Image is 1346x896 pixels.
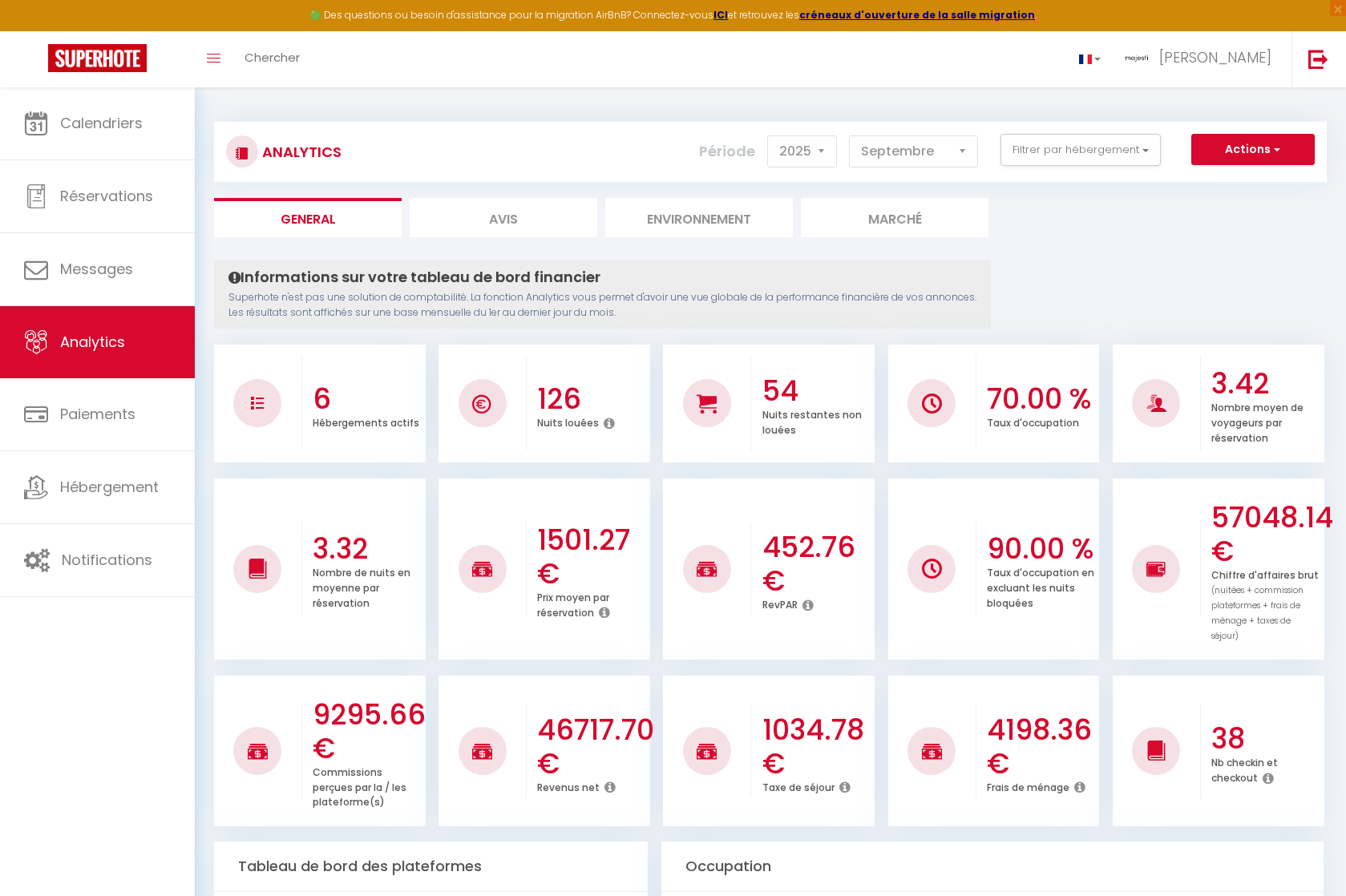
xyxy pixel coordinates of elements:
span: Chercher [245,49,300,66]
li: Environnement [605,198,793,237]
h3: 9295.66 € [313,698,422,765]
p: Taux d'occupation [987,413,1079,430]
h3: 452.76 € [762,531,871,598]
p: Nombre de nuits en moyenne par réservation [313,563,410,610]
p: Nuits louées [537,413,599,430]
p: Revenus net [537,777,600,794]
a: ... [PERSON_NAME] [1113,31,1291,87]
span: Analytics [60,332,125,352]
li: Marché [801,198,988,237]
img: NO IMAGE [251,397,264,410]
li: General [214,198,402,237]
span: Calendriers [60,113,143,133]
p: Hébergements actifs [313,413,419,430]
img: NO IMAGE [922,559,942,579]
li: Avis [410,198,597,237]
img: ... [1125,46,1149,70]
h3: Analytics [258,134,342,170]
p: Taux d'occupation en excluant les nuits bloquées [987,563,1094,610]
h3: 38 [1211,722,1320,756]
h3: 1501.27 € [537,523,646,591]
img: NO IMAGE [1146,559,1166,579]
span: Hébergement [60,477,159,497]
p: RevPAR [762,595,798,611]
a: créneaux d'ouverture de la salle migration [799,8,1035,22]
h3: 4198.36 € [987,713,1096,781]
span: (nuitées + commission plateformes + frais de ménage + taxes de séjour) [1211,584,1304,642]
h3: 3.42 [1211,367,1320,401]
img: logout [1308,49,1328,69]
h3: 6 [313,382,422,416]
span: Paiements [60,404,135,424]
p: Prix moyen par réservation [537,587,609,620]
button: Filtrer par hébergement [1000,134,1161,166]
p: Chiffre d'affaires brut [1211,565,1319,642]
a: ICI [713,8,728,22]
p: Nuits restantes non louées [762,405,862,437]
p: Nb checkin et checkout [1211,753,1278,785]
button: Actions [1191,134,1315,166]
h3: 57048.14 € [1211,501,1320,568]
label: Période [699,134,755,169]
img: Super Booking [48,44,147,72]
h3: 54 [762,374,871,408]
span: Réservations [60,186,153,206]
iframe: Chat [1278,824,1334,884]
h4: Informations sur votre tableau de bord financier [228,268,976,286]
p: Commissions perçues par la / les plateforme(s) [313,762,406,809]
h3: 126 [537,382,646,416]
h3: 46717.70 € [537,713,646,781]
div: Occupation [661,842,1324,892]
p: Nombre moyen de voyageurs par réservation [1211,398,1304,445]
p: Frais de ménage [987,777,1069,794]
span: Messages [60,259,133,279]
p: Taxe de séjour [762,777,835,794]
h3: 70.00 % [987,382,1096,416]
h3: 1034.78 € [762,713,871,781]
h3: 3.32 [313,532,422,566]
p: Superhote n'est pas une solution de comptabilité. La fonction Analytics vous permet d'avoir une v... [228,290,976,321]
span: Notifications [62,550,152,570]
a: Chercher [232,31,312,87]
span: [PERSON_NAME] [1159,47,1271,67]
div: Tableau de bord des plateformes [214,842,648,892]
h3: 90.00 % [987,532,1096,566]
button: Ouvrir le widget de chat LiveChat [13,6,61,54]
